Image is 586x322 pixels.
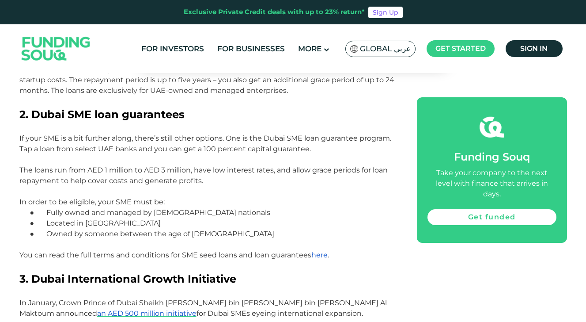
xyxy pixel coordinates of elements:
[19,65,394,95] span: But what about financing? Dubai SME provides interest-free of up to AED 1 million to defray start...
[19,198,165,206] span: In order to be eligible, your SME must be:
[30,230,47,238] span: ●
[46,230,274,238] span: Owned by someone between the age of [DEMOGRAPHIC_DATA]
[13,27,99,71] img: Logo
[46,219,161,227] span: Located in [GEOGRAPHIC_DATA]
[139,42,206,56] a: For Investors
[46,208,270,217] span: Fully owned and managed by [DEMOGRAPHIC_DATA] nationals
[427,168,556,199] div: Take your company to the next level with finance that arrives in days.
[30,219,47,227] span: ●
[520,44,548,53] span: Sign in
[311,251,328,259] a: here
[368,7,403,18] a: Sign Up
[215,42,287,56] a: For Businesses
[19,272,236,285] span: 3. Dubai International Growth Initiative
[19,166,388,185] span: The loans run from AED 1 million to AED 3 million, have low interest rates, and allow grace perio...
[30,208,47,217] span: ●
[19,251,329,259] span: You can read the full terms and conditions for SME seed loans and loan guarantees .
[480,115,504,139] img: fsicon
[19,134,391,153] span: If your SME is a bit further along, there’s still other options. One is the Dubai SME loan guaran...
[427,209,556,225] a: Get funded
[19,299,387,318] span: In January, Crown Prince of Dubai Sheikh [PERSON_NAME] bin [PERSON_NAME] bin [PERSON_NAME] Al Mak...
[350,45,358,53] img: SA Flag
[360,44,411,54] span: Global عربي
[19,108,185,121] span: 2. Dubai SME loan guarantees
[454,150,530,163] span: Funding Souq
[298,44,321,53] span: More
[435,44,486,53] span: Get started
[184,7,365,17] div: Exclusive Private Credit deals with up to 23% return*
[506,40,563,57] a: Sign in
[97,309,197,318] a: an AED 500 million initiative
